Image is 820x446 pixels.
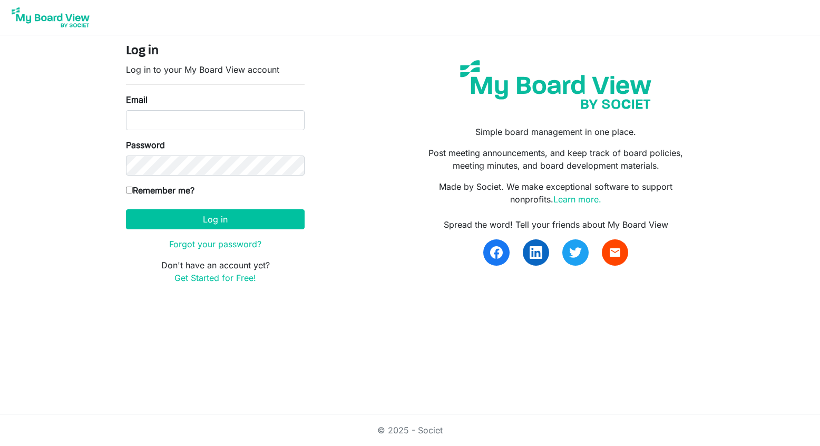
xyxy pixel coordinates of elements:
a: Learn more. [553,194,601,205]
img: facebook.svg [490,246,503,259]
a: © 2025 - Societ [377,425,443,435]
p: Simple board management in one place. [418,125,694,138]
a: Forgot your password? [169,239,261,249]
a: email [602,239,628,266]
a: Get Started for Free! [174,273,256,283]
input: Remember me? [126,187,133,193]
p: Post meeting announcements, and keep track of board policies, meeting minutes, and board developm... [418,147,694,172]
label: Password [126,139,165,151]
label: Email [126,93,148,106]
p: Log in to your My Board View account [126,63,305,76]
span: email [609,246,621,259]
h4: Log in [126,44,305,59]
p: Made by Societ. We make exceptional software to support nonprofits. [418,180,694,206]
img: My Board View Logo [8,4,93,31]
img: twitter.svg [569,246,582,259]
p: Don't have an account yet? [126,259,305,284]
img: linkedin.svg [530,246,542,259]
img: my-board-view-societ.svg [452,52,659,117]
button: Log in [126,209,305,229]
label: Remember me? [126,184,194,197]
div: Spread the word! Tell your friends about My Board View [418,218,694,231]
